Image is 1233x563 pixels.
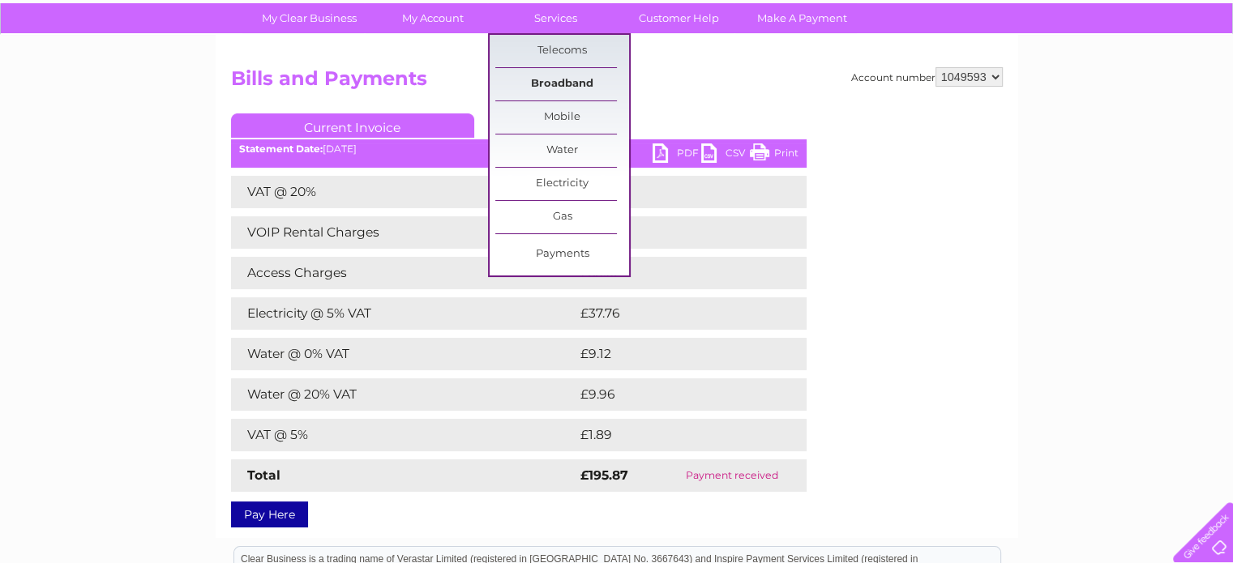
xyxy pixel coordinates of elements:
[495,101,629,134] a: Mobile
[580,467,628,483] strong: £195.87
[735,3,869,33] a: Make A Payment
[366,3,499,33] a: My Account
[242,3,376,33] a: My Clear Business
[239,143,323,155] b: Statement Date:
[851,67,1003,87] div: Account number
[495,168,629,200] a: Electricity
[247,467,280,483] strong: Total
[612,3,746,33] a: Customer Help
[231,419,576,451] td: VAT @ 5%
[231,338,576,370] td: Water @ 0% VAT
[495,238,629,271] a: Payments
[231,501,308,527] a: Pay Here
[231,378,576,411] td: Water @ 20% VAT
[653,143,701,167] a: PDF
[231,176,576,208] td: VAT @ 20%
[1125,69,1165,81] a: Contact
[750,143,798,167] a: Print
[1034,69,1082,81] a: Telecoms
[576,257,773,289] td: £83.62
[43,42,126,92] img: logo.png
[231,216,576,249] td: VOIP Rental Charges
[495,134,629,167] a: Water
[495,201,629,233] a: Gas
[576,419,768,451] td: £1.89
[231,113,474,138] a: Current Invoice
[576,378,770,411] td: £9.96
[948,69,978,81] a: Water
[495,68,629,100] a: Broadband
[231,297,576,330] td: Electricity @ 5% VAT
[576,297,773,330] td: £37.76
[1092,69,1115,81] a: Blog
[231,257,576,289] td: Access Charges
[988,69,1024,81] a: Energy
[576,338,767,370] td: £9.12
[927,8,1039,28] a: 0333 014 3131
[495,35,629,67] a: Telecoms
[701,143,750,167] a: CSV
[658,459,806,492] td: Payment received
[231,67,1003,98] h2: Bills and Payments
[1179,69,1218,81] a: Log out
[234,9,1000,79] div: Clear Business is a trading name of Verastar Limited (registered in [GEOGRAPHIC_DATA] No. 3667643...
[489,3,623,33] a: Services
[576,176,773,208] td: £24.52
[576,216,775,249] td: £29.00
[231,143,807,155] div: [DATE]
